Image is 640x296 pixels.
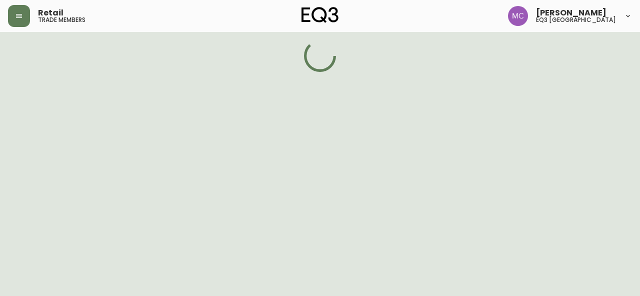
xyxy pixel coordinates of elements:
span: [PERSON_NAME] [536,9,606,17]
h5: eq3 [GEOGRAPHIC_DATA] [536,17,616,23]
span: Retail [38,9,63,17]
img: logo [301,7,338,23]
img: 6dbdb61c5655a9a555815750a11666cc [508,6,528,26]
h5: trade members [38,17,85,23]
